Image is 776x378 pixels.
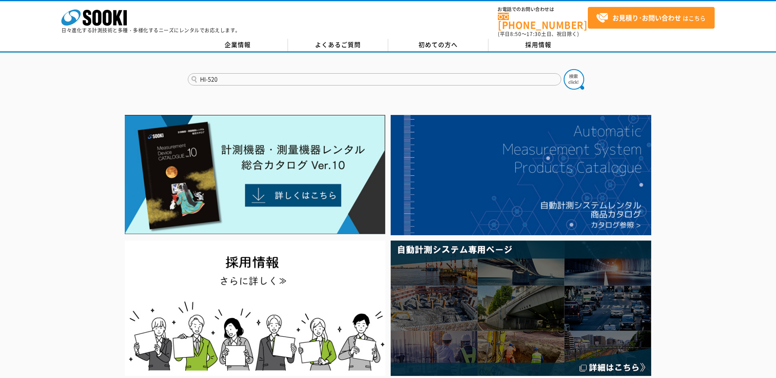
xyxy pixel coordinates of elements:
[596,12,706,24] span: はこちら
[288,39,388,51] a: よくあるご質問
[188,73,561,85] input: 商品名、型式、NETIS番号を入力してください
[388,39,488,51] a: 初めての方へ
[510,30,522,38] span: 8:50
[125,115,385,234] img: Catalog Ver10
[498,13,588,29] a: [PHONE_NUMBER]
[391,115,651,235] img: 自動計測システムカタログ
[488,39,589,51] a: 採用情報
[588,7,715,29] a: お見積り･お問い合わせはこちら
[391,241,651,376] img: 自動計測システム専用ページ
[188,39,288,51] a: 企業情報
[564,69,584,90] img: btn_search.png
[418,40,458,49] span: 初めての方へ
[498,30,579,38] span: (平日 ～ 土日、祝日除く)
[61,28,241,33] p: 日々進化する計測技術と多種・多様化するニーズにレンタルでお応えします。
[526,30,541,38] span: 17:30
[125,241,385,376] img: SOOKI recruit
[498,7,588,12] span: お電話でのお問い合わせは
[612,13,681,22] strong: お見積り･お問い合わせ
